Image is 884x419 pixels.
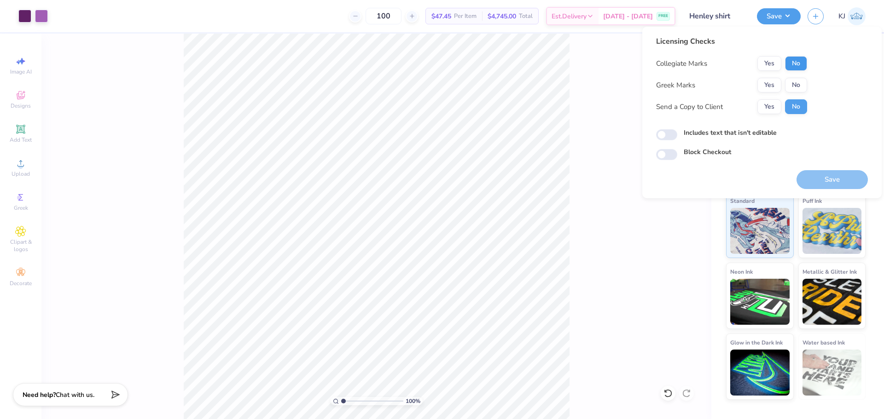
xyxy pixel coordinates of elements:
[552,11,587,21] span: Est. Delivery
[730,350,790,396] img: Glow in the Dark Ink
[730,279,790,325] img: Neon Ink
[757,8,801,24] button: Save
[23,390,56,399] strong: Need help?
[803,279,862,325] img: Metallic & Glitter Ink
[658,13,668,19] span: FREE
[838,11,845,22] span: KJ
[803,267,857,276] span: Metallic & Glitter Ink
[803,196,822,206] span: Puff Ink
[366,8,401,24] input: – –
[848,7,866,25] img: Kendra Jingco
[785,56,807,71] button: No
[757,56,781,71] button: Yes
[785,99,807,114] button: No
[56,390,94,399] span: Chat with us.
[519,11,533,21] span: Total
[730,338,783,347] span: Glow in the Dark Ink
[757,99,781,114] button: Yes
[10,280,32,287] span: Decorate
[454,11,477,21] span: Per Item
[11,102,31,109] span: Designs
[603,11,653,21] span: [DATE] - [DATE]
[803,350,862,396] img: Water based Ink
[730,208,790,254] img: Standard
[838,7,866,25] a: KJ
[656,36,807,47] div: Licensing Checks
[785,78,807,92] button: No
[656,102,723,112] div: Send a Copy to Client
[682,7,750,25] input: Untitled Design
[488,11,516,21] span: $4,745.00
[803,208,862,254] img: Puff Ink
[12,170,30,178] span: Upload
[684,147,731,157] label: Block Checkout
[803,338,845,347] span: Water based Ink
[14,204,28,212] span: Greek
[730,196,755,206] span: Standard
[757,78,781,92] button: Yes
[10,68,32,75] span: Image AI
[656,80,695,91] div: Greek Marks
[431,11,451,21] span: $47.45
[684,128,777,138] label: Includes text that isn't editable
[730,267,753,276] span: Neon Ink
[656,58,707,69] div: Collegiate Marks
[5,238,37,253] span: Clipart & logos
[406,397,420,405] span: 100 %
[10,136,32,143] span: Add Text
